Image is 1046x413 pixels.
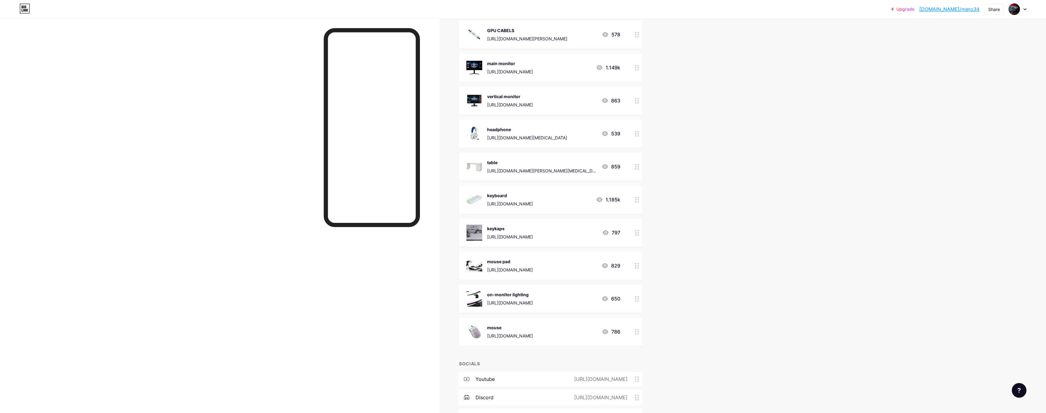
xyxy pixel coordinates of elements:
div: 1.149k [596,64,620,71]
img: headphone [466,126,482,142]
div: 1.185k [596,196,620,203]
div: [URL][DOMAIN_NAME] [487,234,533,240]
div: 578 [602,31,620,38]
div: headphone [487,126,567,133]
div: vertical monitor [487,93,533,100]
div: mouse [487,324,533,331]
div: keykaps [487,225,533,232]
div: discord [476,394,494,401]
div: table [487,159,596,166]
img: mouse [466,324,482,340]
div: youtube [476,375,495,383]
img: vertical monitor [466,93,482,109]
div: 786 [602,328,620,335]
img: keykaps [466,225,482,241]
div: [URL][DOMAIN_NAME] [564,375,635,383]
div: 859 [601,163,620,170]
img: mero34 [1008,3,1020,15]
a: Upgrade [891,7,914,12]
div: 539 [601,130,620,137]
div: 797 [602,229,620,236]
div: [URL][DOMAIN_NAME] [564,394,635,401]
div: 863 [601,97,620,104]
img: GPU CABELS [466,27,482,42]
div: [URL][DOMAIN_NAME][PERSON_NAME][MEDICAL_DATA] [487,168,596,174]
div: GPU CABELS [487,27,567,34]
div: SOCIALS [459,360,642,367]
div: [URL][DOMAIN_NAME][PERSON_NAME] [487,35,567,42]
div: Share [988,6,1000,13]
img: mouse pad [466,258,482,274]
img: on-monitor lighting [466,291,482,307]
img: keyboard [466,192,482,208]
div: [URL][DOMAIN_NAME] [487,333,533,339]
img: main monitor [466,60,482,76]
div: [URL][DOMAIN_NAME] [487,101,533,108]
div: 829 [601,262,620,269]
a: [DOMAIN_NAME]/mero34 [919,6,979,13]
img: table [466,159,482,175]
div: [URL][DOMAIN_NAME][MEDICAL_DATA] [487,135,567,141]
div: mouse pad [487,258,533,265]
div: main monitor [487,60,533,67]
div: 650 [601,295,620,302]
div: [URL][DOMAIN_NAME] [487,300,533,306]
div: [URL][DOMAIN_NAME] [487,68,533,75]
div: [URL][DOMAIN_NAME] [487,267,533,273]
div: [URL][DOMAIN_NAME] [487,201,533,207]
div: keyboard [487,192,533,199]
div: on-monitor lighting [487,291,533,298]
